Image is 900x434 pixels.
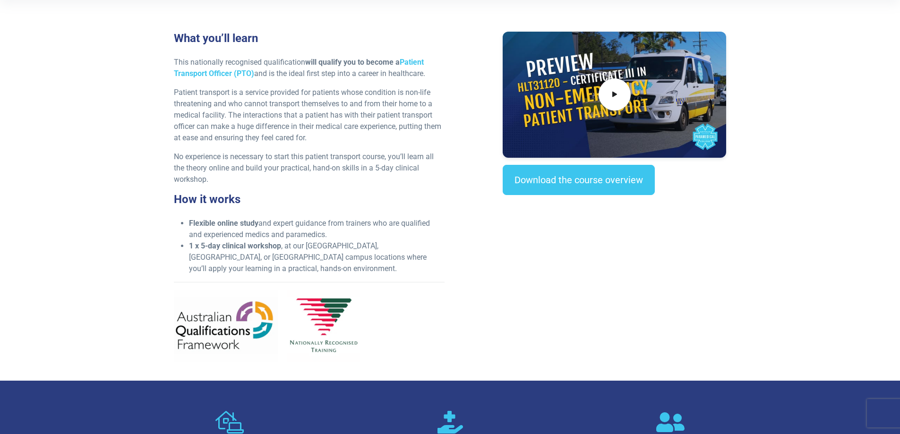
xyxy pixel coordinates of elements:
[189,240,445,274] li: , at our [GEOGRAPHIC_DATA], [GEOGRAPHIC_DATA], or [GEOGRAPHIC_DATA] campus locations where you’ll...
[189,219,258,228] strong: Flexible online study
[174,151,445,185] p: No experience is necessary to start this patient transport course, you’ll learn all the theory on...
[174,32,445,45] h3: What you’ll learn
[174,57,445,79] p: This nationally recognised qualification and is the ideal first step into a career in healthcare.
[174,193,445,206] h3: How it works
[503,165,655,195] a: Download the course overview
[174,58,424,78] a: Patient Transport Officer (PTO)
[503,214,726,263] iframe: EmbedSocial Universal Widget
[174,58,424,78] strong: will qualify you to become a
[189,241,281,250] strong: 1 x 5-day clinical workshop
[189,218,445,240] li: and expert guidance from trainers who are qualified and experienced medics and paramedics.
[174,87,445,144] p: Patient transport is a service provided for patients whose condition is non-life threatening and ...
